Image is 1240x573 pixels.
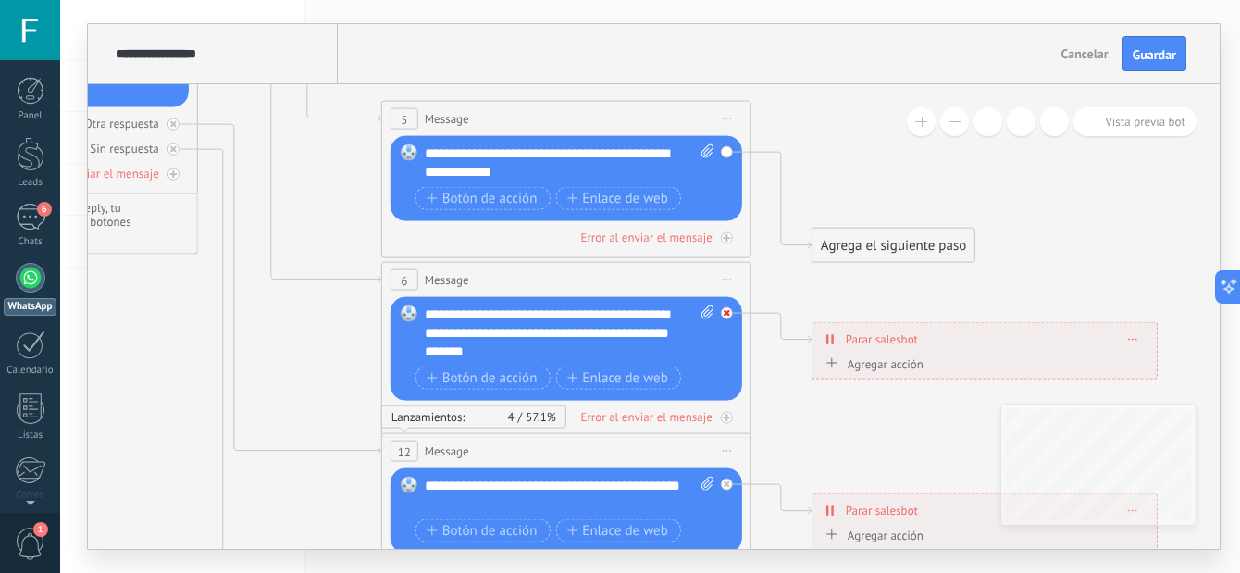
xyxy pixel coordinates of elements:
[84,116,159,131] div: Otra respuesta
[1105,114,1185,130] span: Vista previa bot
[526,409,556,425] span: 57.1%
[401,272,407,288] span: 6
[555,367,680,390] button: Enlace de web
[1133,48,1176,61] span: Guardar
[846,330,918,348] span: Parar salesbot
[1061,45,1109,62] span: Cancelar
[90,141,158,156] div: Sin respuesta
[4,177,57,189] div: Leads
[415,187,551,210] button: Botón de acción
[821,528,924,542] div: Agregar acción
[4,298,56,316] div: WhatsApp
[4,430,57,442] div: Listas
[398,443,411,459] span: 12
[566,191,667,206] span: Enlace de web
[427,370,538,385] span: Botón de acción
[555,187,680,210] button: Enlace de web
[427,191,538,206] span: Botón de acción
[580,230,712,245] div: Error al enviar el mensaje
[427,523,538,538] span: Botón de acción
[4,110,57,122] div: Panel
[425,442,469,460] span: Message
[1122,36,1186,71] button: Guardar
[1073,107,1197,136] button: Vista previa bot
[27,166,158,181] div: Error al enviar el mensaje
[4,236,57,248] div: Chats
[846,502,918,519] span: Parar salesbot
[425,110,469,128] span: Message
[401,111,407,127] span: 5
[812,230,974,261] div: Agrega el siguiente paso
[425,271,469,289] span: Message
[4,365,57,377] div: Calendario
[566,370,667,385] span: Enlace de web
[37,202,52,217] span: 6
[415,367,551,390] button: Botón de acción
[391,409,465,425] span: Lanzamientos:
[33,522,48,537] span: 1
[566,523,667,538] span: Enlace de web
[555,519,680,542] button: Enlace de web
[1054,40,1116,68] button: Cancelar
[507,409,526,425] span: 4
[821,356,924,370] div: Agregar acción
[415,519,551,542] button: Botón de acción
